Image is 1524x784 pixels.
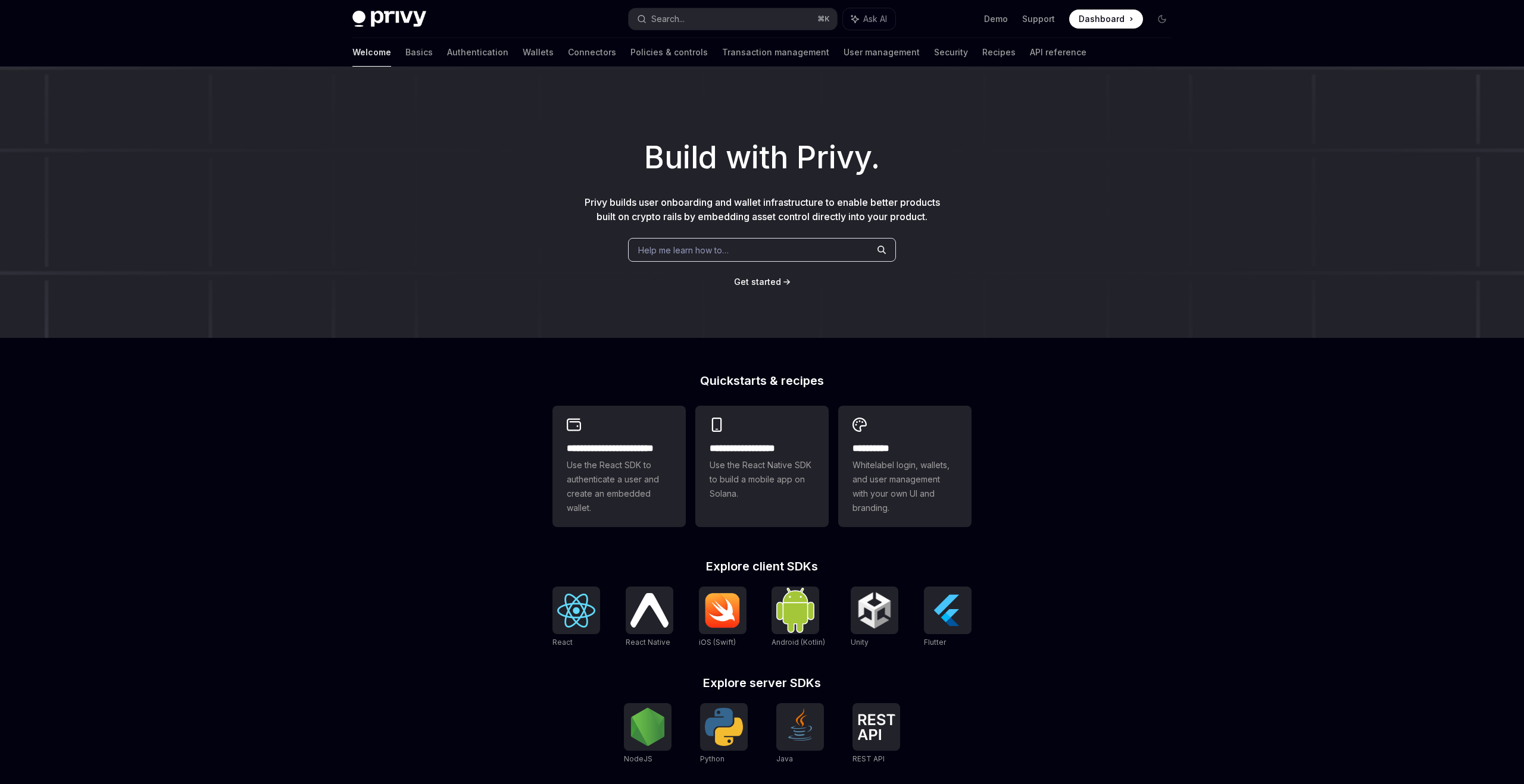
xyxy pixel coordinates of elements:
[704,592,742,628] img: iOS (Swift)
[924,638,946,647] span: Flutter
[863,13,887,25] span: Ask AI
[734,276,781,288] a: Get started
[557,594,595,628] img: React
[934,38,968,67] a: Security
[772,638,825,647] span: Android (Kotlin)
[700,754,724,763] span: Python
[629,708,667,746] img: NodeJS
[1069,10,1143,29] a: Dashboard
[851,638,869,647] span: Unity
[929,591,967,629] img: Flutter
[1079,13,1125,25] span: Dashboard
[630,38,708,67] a: Policies & controls
[855,591,894,629] img: Unity
[700,703,748,765] a: PythonPython
[567,458,672,515] span: Use the React SDK to authenticate a user and create an embedded wallet.
[776,703,824,765] a: JavaJava
[523,38,554,67] a: Wallets
[624,703,672,765] a: NodeJSNodeJS
[838,406,972,527] a: **** *****Whitelabel login, wallets, and user management with your own UI and branding.
[447,38,508,67] a: Authentication
[843,8,895,30] button: Ask AI
[352,11,426,27] img: dark logo
[629,8,837,30] button: Search...⌘K
[1030,38,1086,67] a: API reference
[852,754,885,763] span: REST API
[568,38,616,67] a: Connectors
[844,38,920,67] a: User management
[857,714,895,740] img: REST API
[638,244,729,256] span: Help me learn how to…
[851,587,898,648] a: UnityUnity
[626,638,670,647] span: React Native
[626,587,673,648] a: React NativeReact Native
[817,14,830,24] span: ⌘ K
[705,708,743,746] img: Python
[710,458,814,501] span: Use the React Native SDK to build a mobile app on Solana.
[699,638,736,647] span: iOS (Swift)
[722,38,829,67] a: Transaction management
[1022,13,1055,25] a: Support
[405,38,433,67] a: Basics
[651,12,685,26] div: Search...
[699,587,747,648] a: iOS (Swift)iOS (Swift)
[982,38,1016,67] a: Recipes
[984,13,1008,25] a: Demo
[552,638,573,647] span: React
[776,754,793,763] span: Java
[1153,10,1172,29] button: Toggle dark mode
[19,134,1505,181] h1: Build with Privy.
[852,703,900,765] a: REST APIREST API
[585,196,940,222] span: Privy builds user onboarding and wallet infrastructure to enable better products built on crypto ...
[695,406,829,527] a: **** **** **** ***Use the React Native SDK to build a mobile app on Solana.
[781,708,819,746] img: Java
[772,587,825,648] a: Android (Kotlin)Android (Kotlin)
[552,587,600,648] a: ReactReact
[552,560,972,572] h2: Explore client SDKs
[852,458,957,515] span: Whitelabel login, wallets, and user management with your own UI and branding.
[624,754,652,763] span: NodeJS
[552,677,972,689] h2: Explore server SDKs
[552,375,972,387] h2: Quickstarts & recipes
[352,38,391,67] a: Welcome
[734,277,781,287] span: Get started
[924,587,972,648] a: FlutterFlutter
[630,593,669,627] img: React Native
[776,588,814,632] img: Android (Kotlin)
